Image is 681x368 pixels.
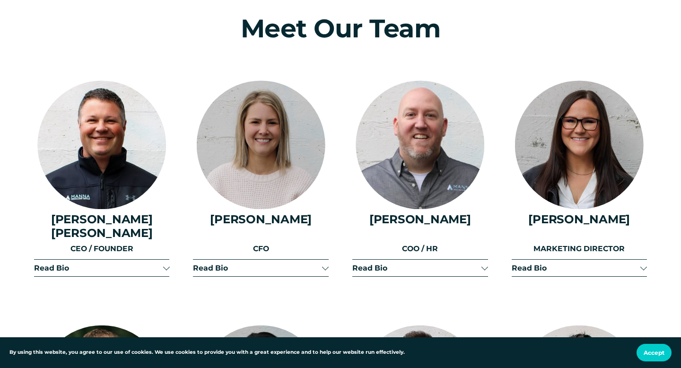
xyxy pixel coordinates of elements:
span: Read Bio [193,263,322,272]
h4: [PERSON_NAME] [512,212,647,226]
span: Read Bio [352,263,481,272]
button: Read Bio [352,260,488,276]
button: Read Bio [193,260,329,276]
h4: [PERSON_NAME] [193,212,329,226]
h4: [PERSON_NAME] [352,212,488,226]
span: Accept [644,349,664,356]
p: MARKETING DIRECTOR [512,243,647,254]
h4: [PERSON_NAME] [PERSON_NAME] [34,212,169,239]
span: Read Bio [512,263,640,272]
p: CFO [193,243,329,254]
p: COO / HR [352,243,488,254]
p: CEO / FOUNDER [34,243,169,254]
span: Meet Our Team [241,13,440,44]
button: Accept [637,344,672,361]
p: By using this website, you agree to our use of cookies. We use cookies to provide you with a grea... [9,349,405,357]
button: Read Bio [512,260,647,276]
button: Read Bio [34,260,169,276]
span: Read Bio [34,263,163,272]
